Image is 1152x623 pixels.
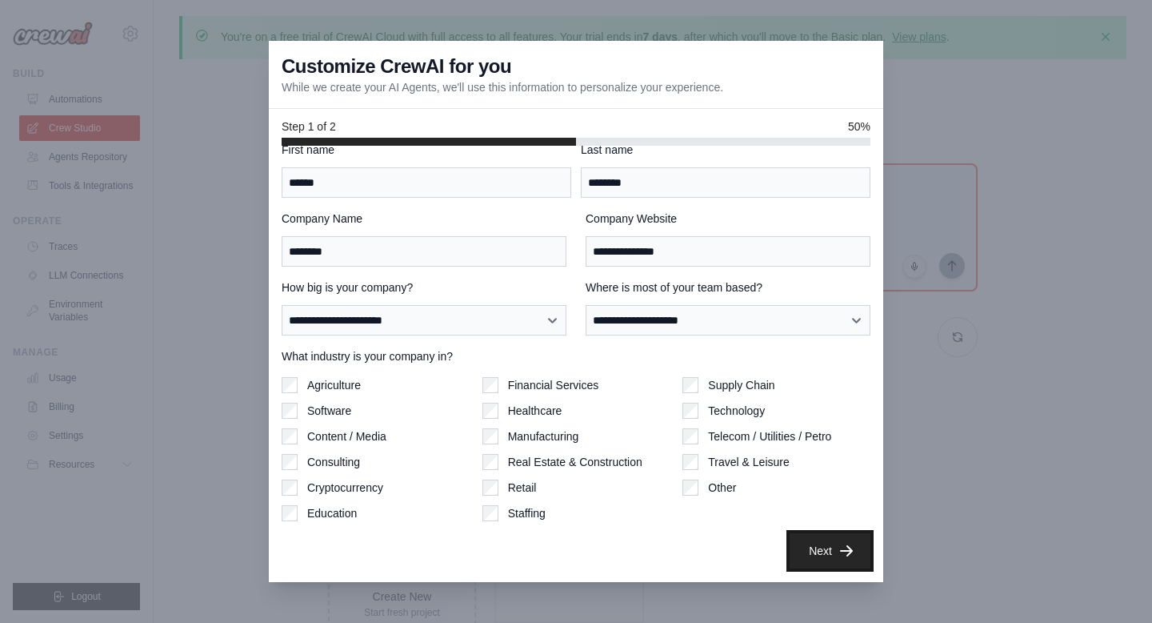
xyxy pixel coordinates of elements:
[282,279,566,295] label: How big is your company?
[282,142,571,158] label: First name
[282,54,511,79] h3: Customize CrewAI for you
[307,480,383,496] label: Cryptocurrency
[307,428,386,444] label: Content / Media
[708,480,736,496] label: Other
[508,454,642,470] label: Real Estate & Construction
[508,505,546,521] label: Staffing
[508,480,537,496] label: Retail
[508,403,562,419] label: Healthcare
[790,533,870,569] button: Next
[708,403,765,419] label: Technology
[581,142,870,158] label: Last name
[848,119,870,135] span: 50%
[307,377,361,393] label: Agriculture
[586,279,870,295] label: Where is most of your team based?
[307,403,351,419] label: Software
[508,377,599,393] label: Financial Services
[282,119,336,135] span: Step 1 of 2
[708,454,789,470] label: Travel & Leisure
[282,348,870,364] label: What industry is your company in?
[708,377,774,393] label: Supply Chain
[708,428,831,444] label: Telecom / Utilities / Petro
[508,428,579,444] label: Manufacturing
[307,454,360,470] label: Consulting
[307,505,357,521] label: Education
[586,211,870,227] label: Company Website
[282,211,566,227] label: Company Name
[282,79,723,95] p: While we create your AI Agents, we'll use this information to personalize your experience.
